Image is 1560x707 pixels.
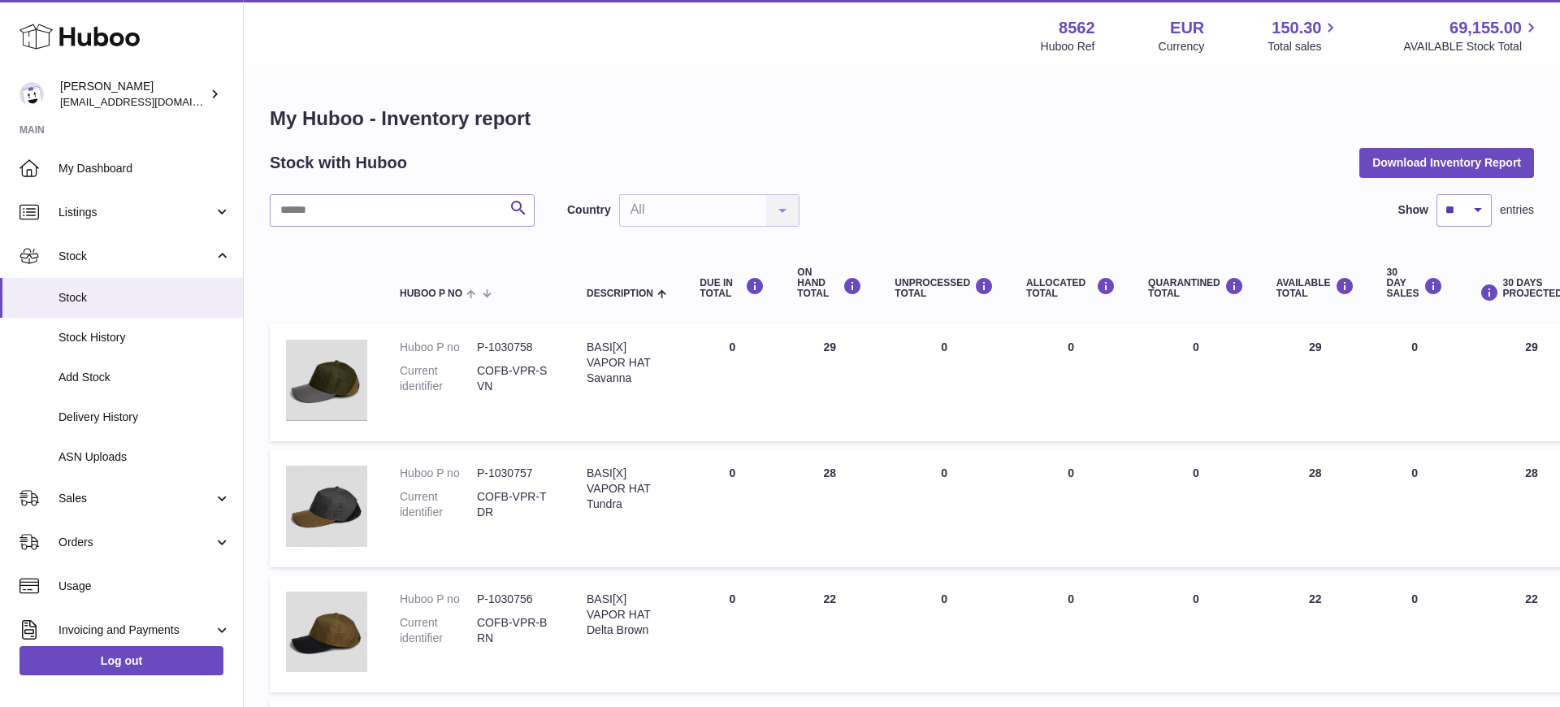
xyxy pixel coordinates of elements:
[1059,17,1095,39] strong: 8562
[270,152,407,174] h2: Stock with Huboo
[400,466,477,481] dt: Huboo P no
[1260,323,1371,441] td: 29
[878,575,1010,693] td: 0
[1371,323,1459,441] td: 0
[781,449,878,567] td: 28
[781,323,878,441] td: 29
[60,79,206,110] div: [PERSON_NAME]
[477,340,554,355] dd: P-1030758
[477,592,554,607] dd: P-1030756
[58,410,231,425] span: Delivery History
[683,323,781,441] td: 0
[58,330,231,345] span: Stock History
[58,161,231,176] span: My Dashboard
[1387,267,1443,300] div: 30 DAY SALES
[1359,148,1534,177] button: Download Inventory Report
[1371,449,1459,567] td: 0
[400,340,477,355] dt: Huboo P no
[58,579,231,594] span: Usage
[1260,449,1371,567] td: 28
[286,340,367,421] img: product image
[1159,39,1205,54] div: Currency
[286,466,367,547] img: product image
[477,363,554,394] dd: COFB-VPR-SVN
[1267,17,1340,54] a: 150.30 Total sales
[1276,277,1354,299] div: AVAILABLE Total
[270,106,1534,132] h1: My Huboo - Inventory report
[797,267,862,300] div: ON HAND Total
[58,290,231,306] span: Stock
[1500,202,1534,218] span: entries
[1403,39,1540,54] span: AVAILABLE Stock Total
[400,592,477,607] dt: Huboo P no
[58,449,231,465] span: ASN Uploads
[1398,202,1428,218] label: Show
[58,535,214,550] span: Orders
[700,277,765,299] div: DUE IN TOTAL
[878,449,1010,567] td: 0
[58,249,214,264] span: Stock
[1010,323,1132,441] td: 0
[58,622,214,638] span: Invoicing and Payments
[683,575,781,693] td: 0
[477,466,554,481] dd: P-1030757
[400,489,477,520] dt: Current identifier
[58,370,231,385] span: Add Stock
[683,449,781,567] td: 0
[895,277,994,299] div: UNPROCESSED Total
[1403,17,1540,54] a: 69,155.00 AVAILABLE Stock Total
[587,340,667,386] div: BASI[X] VAPOR HAT Savanna
[587,592,667,638] div: BASI[X] VAPOR HAT Delta Brown
[477,489,554,520] dd: COFB-VPR-TDR
[878,323,1010,441] td: 0
[1272,17,1321,39] span: 150.30
[1193,466,1199,479] span: 0
[1449,17,1522,39] span: 69,155.00
[1010,575,1132,693] td: 0
[781,575,878,693] td: 22
[587,466,667,512] div: BASI[X] VAPOR HAT Tundra
[1010,449,1132,567] td: 0
[58,205,214,220] span: Listings
[567,202,611,218] label: Country
[587,288,653,299] span: Description
[19,646,223,675] a: Log out
[1371,575,1459,693] td: 0
[1193,592,1199,605] span: 0
[1170,17,1204,39] strong: EUR
[1041,39,1095,54] div: Huboo Ref
[1026,277,1116,299] div: ALLOCATED Total
[286,592,367,673] img: product image
[400,615,477,646] dt: Current identifier
[1260,575,1371,693] td: 22
[58,491,214,506] span: Sales
[1148,277,1244,299] div: QUARANTINED Total
[400,288,462,299] span: Huboo P no
[400,363,477,394] dt: Current identifier
[477,615,554,646] dd: COFB-VPR-BRN
[1193,340,1199,353] span: 0
[1267,39,1340,54] span: Total sales
[60,95,239,108] span: [EMAIL_ADDRESS][DOMAIN_NAME]
[19,82,44,106] img: fumi@codeofbell.com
